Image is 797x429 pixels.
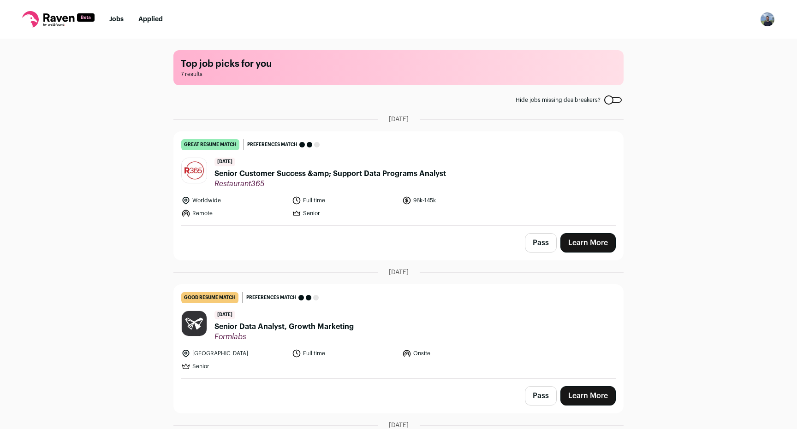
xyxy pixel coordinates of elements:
div: good resume match [181,292,238,303]
span: 7 results [181,71,616,78]
li: Worldwide [181,196,286,205]
li: Onsite [402,349,507,358]
span: [DATE] [214,311,235,319]
a: Applied [138,16,163,23]
span: [DATE] [389,115,409,124]
li: Full time [292,349,397,358]
div: great resume match [181,139,239,150]
li: 96k-145k [402,196,507,205]
span: [DATE] [389,268,409,277]
span: Formlabs [214,332,354,341]
a: Learn More [560,233,616,253]
a: great resume match Preferences match [DATE] Senior Customer Success &amp; Support Data Programs A... [174,132,623,225]
li: Remote [181,209,286,218]
span: Senior Customer Success &amp; Support Data Programs Analyst [214,168,446,179]
li: Senior [181,362,286,371]
a: Jobs [109,16,124,23]
span: Hide jobs missing dealbreakers? [516,96,601,104]
button: Pass [525,233,557,253]
span: Senior Data Analyst, Growth Marketing [214,321,354,332]
button: Open dropdown [760,12,775,27]
li: Full time [292,196,397,205]
span: [DATE] [214,158,235,166]
button: Pass [525,386,557,405]
span: Preferences match [247,140,297,149]
span: Preferences match [246,293,297,302]
a: good resume match Preferences match [DATE] Senior Data Analyst, Growth Marketing Formlabs [GEOGRA... [174,285,623,378]
img: cb00dd4447afe8f2fdb2b4a461caedb8eb02c44b14167cd7ea5ec9cd9e25e5e6.png [182,311,207,336]
li: Senior [292,209,397,218]
img: 97be443d548039c27b26cdabcda88f93eb4d311c1aaa5d08e39d7ccf6c64a6ec.jpg [182,158,207,183]
h1: Top job picks for you [181,58,616,71]
li: [GEOGRAPHIC_DATA] [181,349,286,358]
a: Learn More [560,386,616,405]
img: 14342033-medium_jpg [760,12,775,27]
span: Restaurant365 [214,179,446,188]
